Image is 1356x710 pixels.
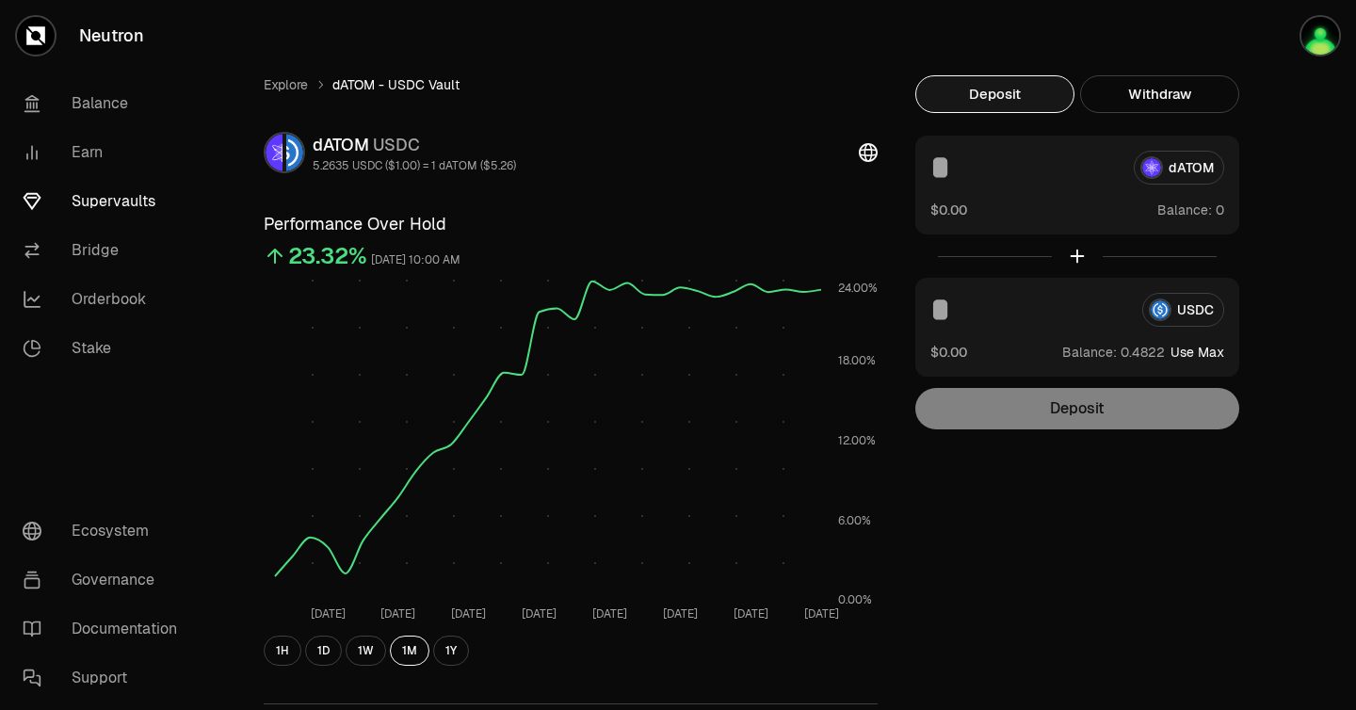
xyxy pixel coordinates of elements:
[264,75,308,94] a: Explore
[1062,343,1117,362] span: Balance:
[1170,343,1224,362] button: Use Max
[8,324,203,373] a: Stake
[663,606,698,621] tspan: [DATE]
[373,134,420,155] span: USDC
[930,200,967,219] button: $0.00
[380,606,415,621] tspan: [DATE]
[592,606,627,621] tspan: [DATE]
[313,158,516,173] div: 5.2635 USDC ($1.00) = 1 dATOM ($5.26)
[838,592,872,607] tspan: 0.00%
[1080,75,1239,113] button: Withdraw
[313,132,516,158] div: dATOM
[8,605,203,654] a: Documentation
[371,250,460,271] div: [DATE] 10:00 AM
[266,134,282,171] img: dATOM Logo
[332,75,460,94] span: dATOM - USDC Vault
[8,654,203,702] a: Support
[522,606,557,621] tspan: [DATE]
[8,226,203,275] a: Bridge
[8,79,203,128] a: Balance
[930,342,967,362] button: $0.00
[264,211,878,237] h3: Performance Over Hold
[734,606,768,621] tspan: [DATE]
[8,507,203,556] a: Ecosystem
[838,433,876,448] tspan: 12.00%
[305,636,342,666] button: 1D
[8,556,203,605] a: Governance
[346,636,386,666] button: 1W
[1157,201,1212,219] span: Balance:
[264,636,301,666] button: 1H
[838,353,876,368] tspan: 18.00%
[838,281,878,296] tspan: 24.00%
[311,606,346,621] tspan: [DATE]
[286,134,303,171] img: USDC Logo
[8,177,203,226] a: Supervaults
[451,606,486,621] tspan: [DATE]
[1301,17,1339,55] img: LFIRVEEE
[433,636,469,666] button: 1Y
[8,275,203,324] a: Orderbook
[804,606,839,621] tspan: [DATE]
[838,513,871,528] tspan: 6.00%
[288,241,367,271] div: 23.32%
[915,75,1074,113] button: Deposit
[8,128,203,177] a: Earn
[390,636,429,666] button: 1M
[264,75,878,94] nav: breadcrumb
